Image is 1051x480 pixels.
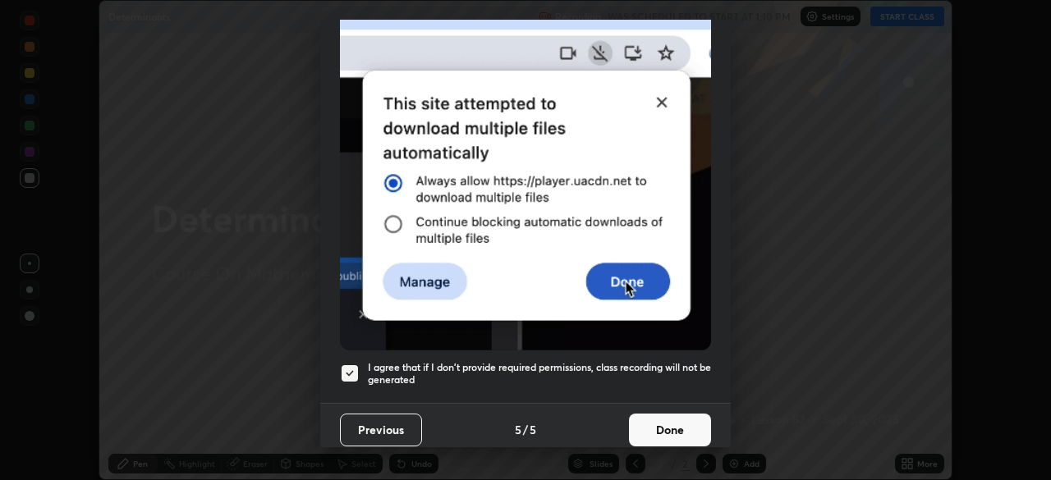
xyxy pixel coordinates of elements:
[629,414,711,446] button: Done
[340,414,422,446] button: Previous
[530,421,536,438] h4: 5
[515,421,521,438] h4: 5
[523,421,528,438] h4: /
[368,361,711,386] h5: I agree that if I don't provide required permissions, class recording will not be generated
